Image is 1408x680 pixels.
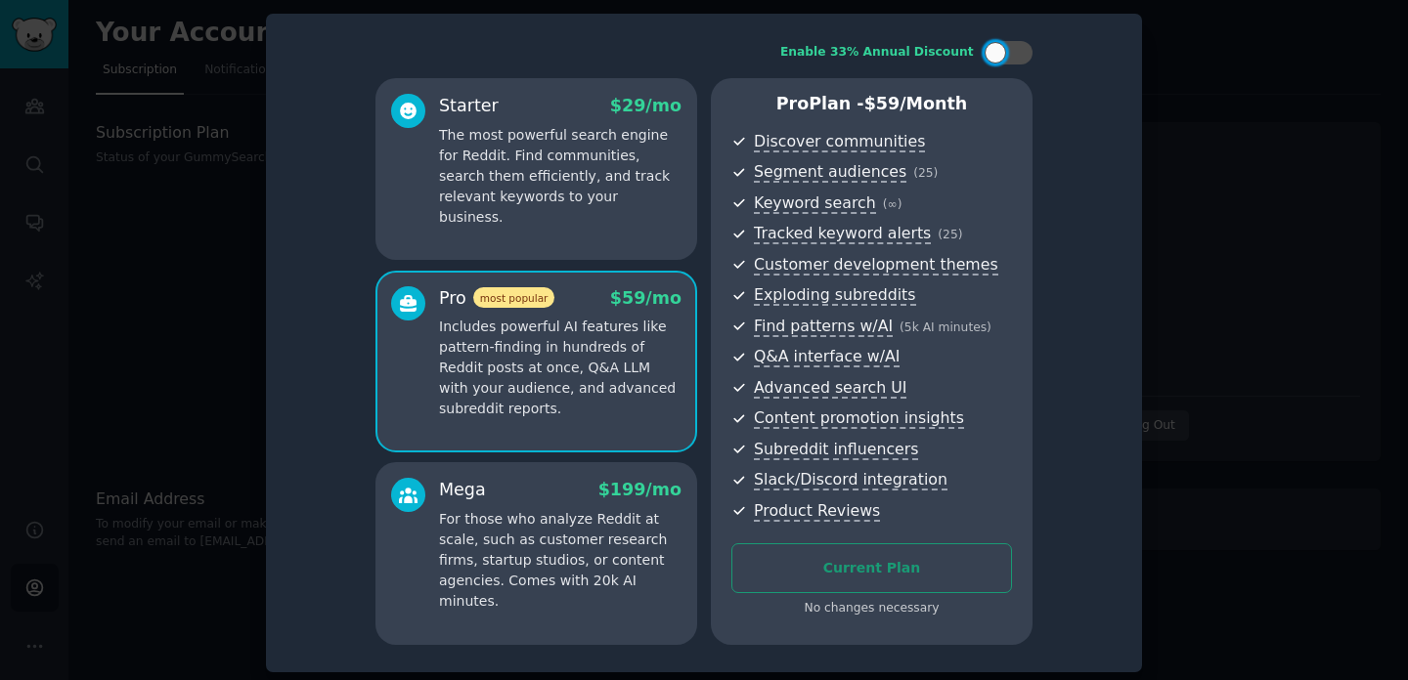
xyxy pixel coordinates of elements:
[439,478,486,502] div: Mega
[754,224,931,244] span: Tracked keyword alerts
[754,378,906,399] span: Advanced search UI
[883,197,902,211] span: ( ∞ )
[598,480,682,499] span: $ 199 /mo
[754,440,918,460] span: Subreddit influencers
[473,287,555,308] span: most popular
[610,96,682,115] span: $ 29 /mo
[439,286,554,311] div: Pro
[754,193,876,214] span: Keyword search
[439,509,682,612] p: For those who analyze Reddit at scale, such as customer research firms, startup studios, or conte...
[754,501,880,522] span: Product Reviews
[610,288,682,308] span: $ 59 /mo
[900,320,991,334] span: ( 5k AI minutes )
[938,228,962,241] span: ( 25 )
[439,317,682,419] p: Includes powerful AI features like pattern-finding in hundreds of Reddit posts at once, Q&A LLM w...
[731,92,1012,116] p: Pro Plan -
[439,125,682,228] p: The most powerful search engine for Reddit. Find communities, search them efficiently, and track ...
[754,408,964,429] span: Content promotion insights
[754,162,906,183] span: Segment audiences
[731,600,1012,617] div: No changes necessary
[754,285,915,306] span: Exploding subreddits
[913,166,938,180] span: ( 25 )
[754,317,893,337] span: Find patterns w/AI
[439,94,499,118] div: Starter
[754,132,925,152] span: Discover communities
[864,94,968,113] span: $ 59 /month
[754,255,998,276] span: Customer development themes
[780,44,974,62] div: Enable 33% Annual Discount
[754,347,900,367] span: Q&A interface w/AI
[754,470,947,490] span: Slack/Discord integration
